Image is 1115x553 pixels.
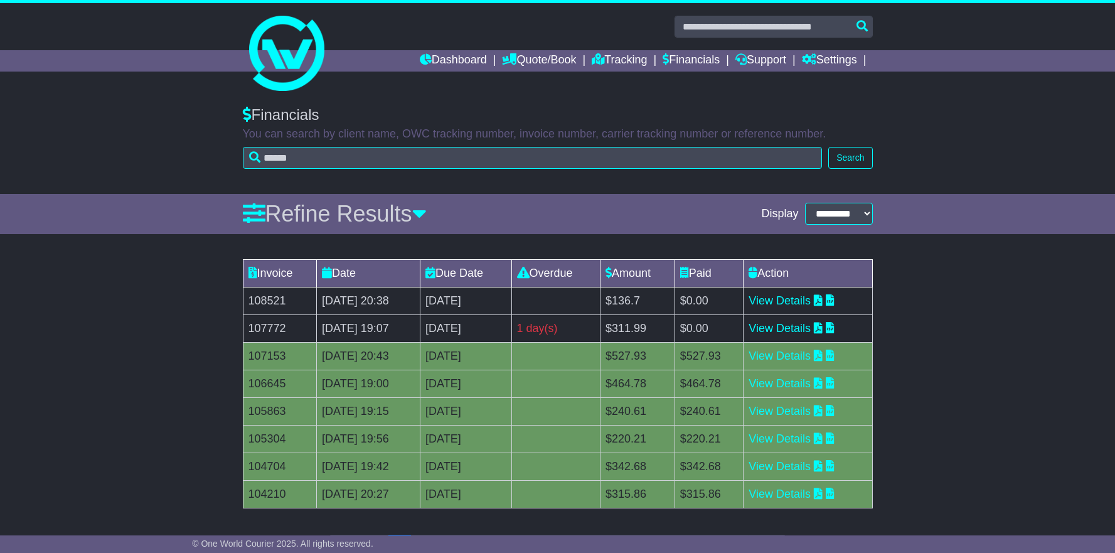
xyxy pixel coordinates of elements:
td: $464.78 [675,370,744,397]
a: Tracking [592,50,647,72]
td: Action [744,259,872,287]
button: Search [828,147,872,169]
td: $315.86 [600,480,675,508]
td: [DATE] [420,425,511,453]
a: View Details [749,377,811,390]
td: [DATE] 20:38 [316,287,420,314]
td: $0.00 [675,287,744,314]
span: Display [761,207,798,221]
a: View Details [749,322,811,335]
td: 105304 [243,425,316,453]
td: [DATE] 19:42 [316,453,420,480]
td: $464.78 [600,370,675,397]
td: $527.93 [600,342,675,370]
span: © One World Courier 2025. All rights reserved. [192,539,373,549]
a: View Details [749,488,811,500]
td: [DATE] [420,314,511,342]
td: 104704 [243,453,316,480]
p: You can search by client name, OWC tracking number, invoice number, carrier tracking number or re... [243,127,873,141]
td: [DATE] 19:15 [316,397,420,425]
td: $220.21 [675,425,744,453]
td: Due Date [420,259,511,287]
a: Financials [663,50,720,72]
td: 107153 [243,342,316,370]
td: $0.00 [675,314,744,342]
td: $315.86 [675,480,744,508]
td: Invoice [243,259,316,287]
td: [DATE] [420,397,511,425]
td: Amount [600,259,675,287]
td: $240.61 [675,397,744,425]
td: $311.99 [600,314,675,342]
div: Financials [243,106,873,124]
a: Settings [802,50,857,72]
td: [DATE] [420,480,511,508]
td: 108521 [243,287,316,314]
td: $342.68 [600,453,675,480]
a: Refine Results [243,201,427,227]
td: $240.61 [600,397,675,425]
a: Dashboard [420,50,487,72]
td: $136.7 [600,287,675,314]
td: [DATE] 19:07 [316,314,420,342]
td: [DATE] [420,453,511,480]
td: [DATE] 20:27 [316,480,420,508]
td: 106645 [243,370,316,397]
td: [DATE] [420,342,511,370]
td: $527.93 [675,342,744,370]
a: View Details [749,460,811,473]
td: $220.21 [600,425,675,453]
td: Overdue [511,259,600,287]
div: 1 day(s) [517,320,595,337]
td: [DATE] [420,370,511,397]
a: Support [735,50,786,72]
td: [DATE] 20:43 [316,342,420,370]
a: View Details [749,294,811,307]
td: [DATE] 19:00 [316,370,420,397]
td: 104210 [243,480,316,508]
td: $342.68 [675,453,744,480]
a: Quote/Book [502,50,576,72]
td: Paid [675,259,744,287]
td: [DATE] 19:56 [316,425,420,453]
td: [DATE] [420,287,511,314]
td: 107772 [243,314,316,342]
a: View Details [749,350,811,362]
td: 105863 [243,397,316,425]
a: View Details [749,432,811,445]
td: Date [316,259,420,287]
a: View Details [749,405,811,417]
